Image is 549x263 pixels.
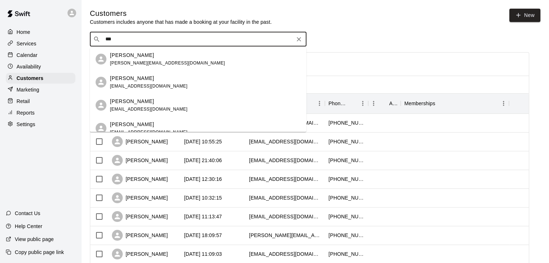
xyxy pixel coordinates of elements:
[328,157,365,164] div: +16047876410
[6,38,75,49] a: Services
[112,249,168,259] div: [PERSON_NAME]
[184,232,222,239] div: 2025-08-01 18:09:57
[245,93,325,113] div: Email
[328,119,365,126] div: +17782311889
[6,27,75,37] a: Home
[90,9,272,18] h5: Customers
[112,230,168,241] div: [PERSON_NAME]
[96,100,106,111] div: Danielle Murphy
[17,28,30,36] p: Home
[17,86,39,93] p: Marketing
[328,232,365,239] div: +16043491717
[6,119,75,130] a: Settings
[357,98,368,109] button: Menu
[6,96,75,107] a: Retail
[110,75,154,82] p: [PERSON_NAME]
[328,93,347,113] div: Phone Number
[6,61,75,72] a: Availability
[17,98,30,105] p: Retail
[294,34,304,44] button: Clear
[112,155,168,166] div: [PERSON_NAME]
[110,61,225,66] span: [PERSON_NAME][EMAIL_ADDRESS][DOMAIN_NAME]
[249,213,321,220] div: henrychhuang@gmail.com
[6,50,75,61] a: Calendar
[249,175,321,183] div: bnaphegyi@gmail.com
[328,175,365,183] div: +16049080568
[184,138,222,145] div: 2025-08-08 10:55:25
[96,54,106,64] div: Alana Amaroso-Stollery
[17,63,41,70] p: Availability
[90,18,272,26] p: Customers includes anyone that has made a booking at your facility in the past.
[249,250,321,258] div: ckkh410@gmail.com
[249,232,321,239] div: dosanjh.sim@gmail.com
[96,77,106,88] div: ANASTASSIA SHINDER
[110,130,188,135] span: [EMAIL_ADDRESS][DOMAIN_NAME]
[96,123,106,134] div: Daniel Graham
[328,138,365,145] div: +16043606456
[6,107,75,118] a: Reports
[112,174,168,184] div: [PERSON_NAME]
[314,98,325,109] button: Menu
[249,138,321,145] div: blairwcasey@gmail.com
[368,93,401,113] div: Age
[368,98,379,109] button: Menu
[379,98,389,108] button: Sort
[6,84,75,95] a: Marketing
[110,98,154,105] p: [PERSON_NAME]
[401,93,509,113] div: Memberships
[15,249,64,256] p: Copy public page link
[17,75,43,82] p: Customers
[249,194,321,201] div: shing.tam@gmail.com
[249,157,321,164] div: trace.chu@gmail.com
[435,98,445,108] button: Sort
[328,194,365,201] div: +16047267825
[6,73,75,84] a: Customers
[112,211,168,222] div: [PERSON_NAME]
[325,93,368,113] div: Phone Number
[17,52,38,59] p: Calendar
[184,213,222,220] div: 2025-08-05 11:13:47
[17,109,35,116] p: Reports
[389,93,397,113] div: Age
[509,9,540,22] a: New
[347,98,357,108] button: Sort
[184,194,222,201] div: 2025-08-06 10:32:15
[17,121,35,128] p: Settings
[184,175,222,183] div: 2025-08-07 12:30:16
[112,136,168,147] div: [PERSON_NAME]
[184,250,222,258] div: 2025-08-01 11:09:03
[110,121,154,128] p: [PERSON_NAME]
[15,223,42,230] p: Help Center
[15,236,54,243] p: View public page
[184,157,222,164] div: 2025-08-07 21:40:06
[110,52,154,59] p: [PERSON_NAME]
[90,32,306,46] div: Search customers by name or email
[328,250,365,258] div: +16047672134
[404,93,435,113] div: Memberships
[328,213,365,220] div: +17782315721
[17,40,36,47] p: Services
[112,192,168,203] div: [PERSON_NAME]
[15,210,40,217] p: Contact Us
[110,84,188,89] span: [EMAIL_ADDRESS][DOMAIN_NAME]
[110,107,188,112] span: [EMAIL_ADDRESS][DOMAIN_NAME]
[498,98,509,109] button: Menu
